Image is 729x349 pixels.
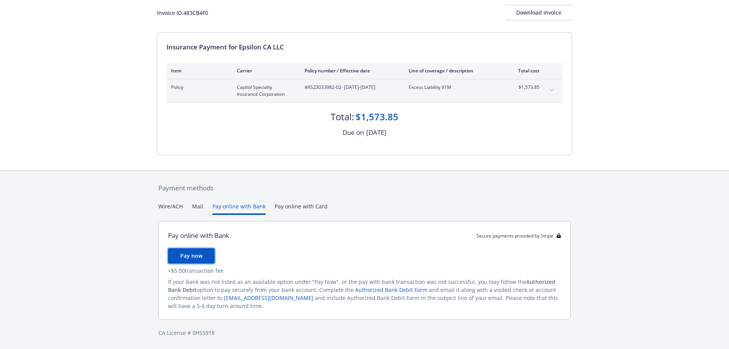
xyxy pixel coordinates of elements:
a: [EMAIL_ADDRESS][DOMAIN_NAME] [224,294,313,301]
button: Mail [192,202,203,215]
button: Download Invoice [505,5,572,20]
span: #XS23033982-02 - [DATE]-[DATE] [305,84,396,91]
div: + $5.00 transaction fee [168,267,561,275]
span: Capitol Specialty Insurance Corporation [237,84,292,98]
span: $1,573.85 [511,84,540,91]
div: Pay online with Bank [168,231,229,241]
button: Pay online with Card [275,202,328,215]
div: Line of coverage / description [409,67,499,74]
span: Excess Liability $1M [409,84,499,91]
div: [DATE] [366,128,387,138]
button: Pay now [168,248,215,264]
button: Wire/ACH [158,202,183,215]
div: Total cost [511,67,540,74]
div: Total: [331,110,354,123]
span: Authorized Bank Debit [168,278,555,293]
div: Due on [342,128,364,138]
div: Invoice ID: 483CB4F0 [157,9,208,17]
div: PolicyCapitol Specialty Insurance Corporation#XS23033982-02- [DATE]-[DATE]Excess Liability $1M$1,... [166,79,563,102]
div: CA License # 0H55918 [158,329,571,337]
button: Pay online with Bank [212,202,266,215]
div: Policy number / Effective date [305,67,396,74]
button: expand content [546,84,558,96]
div: $1,573.85 [356,110,398,123]
div: Secure payments provided by Stripe [476,233,561,239]
div: Insurance Payment for Epsilon CA LLC [166,42,563,52]
a: Authorized Bank Debit Form [355,286,427,293]
div: If your bank was not listed as an available option under "Pay Now", or the pay with bank transact... [168,278,561,310]
span: Policy [171,84,225,91]
span: Pay now [180,252,202,259]
div: Item [171,67,225,74]
div: Carrier [237,67,292,74]
div: Payment methods [158,183,571,193]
